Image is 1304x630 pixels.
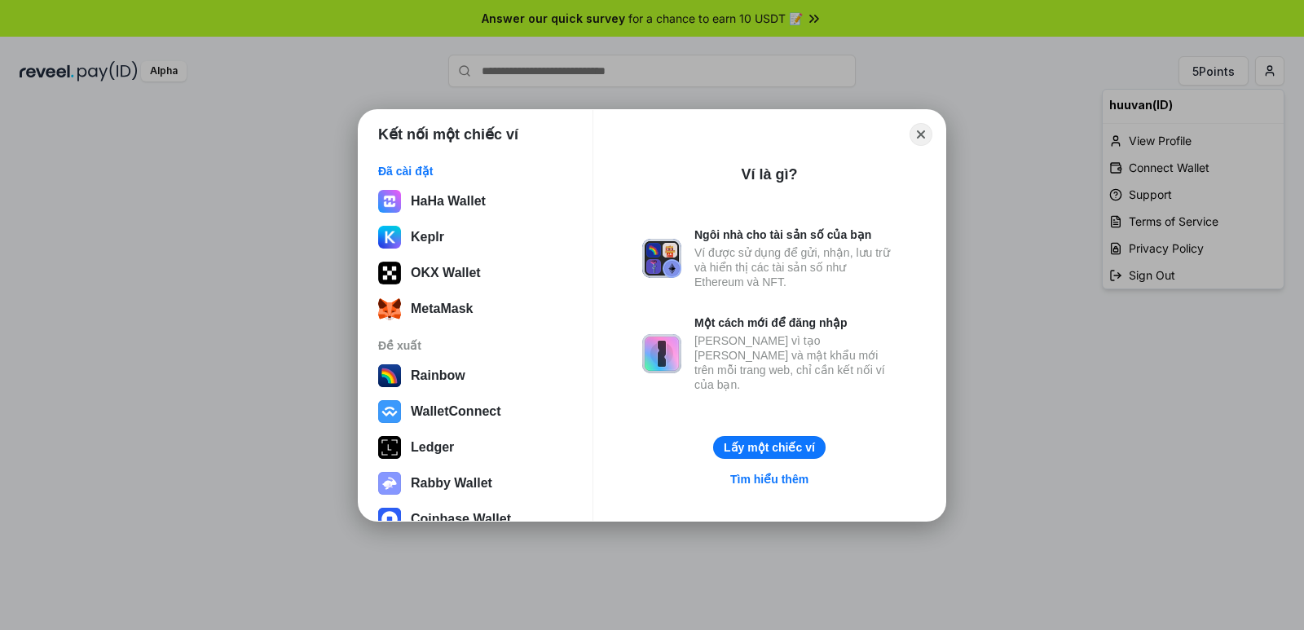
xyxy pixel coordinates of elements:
[373,467,578,500] button: Rabby Wallet
[378,436,401,459] img: svg+xml,%3Csvg%20xmlns%3D%22http%3A%2F%2Fwww.w3.org%2F2000%2Fsvg%22%20width%3D%2228%22%20height%3...
[720,469,818,490] a: Tìm hiểu thêm
[378,400,401,423] img: svg+xml,%3Csvg%20width%3D%2228%22%20height%3D%2228%22%20viewBox%3D%220%200%2028%2028%22%20fill%3D...
[411,194,486,209] div: HaHa Wallet
[373,185,578,218] button: HaHa Wallet
[373,257,578,289] button: OKX Wallet
[411,266,481,280] div: OKX Wallet
[910,123,932,146] button: Close
[378,338,573,353] div: Đề xuất
[724,440,815,455] div: Lấy một chiếc ví
[378,364,401,387] img: svg+xml,%3Csvg%20width%3D%22120%22%20height%3D%22120%22%20viewBox%3D%220%200%20120%20120%22%20fil...
[378,262,401,284] img: 5VZ71FV6L7PA3gg3tXrdQ+DgLhC+75Wq3no69P3MC0NFQpx2lL04Ql9gHK1bRDjsSBIvScBnDTk1WrlGIZBorIDEYJj+rhdgn...
[373,293,578,325] button: MetaMask
[373,431,578,464] button: Ledger
[411,476,492,491] div: Rabby Wallet
[373,221,578,253] button: Keplr
[378,164,573,178] div: Đã cài đặt
[373,395,578,428] button: WalletConnect
[378,190,401,213] img: czlE1qaAbsgAAACV0RVh0ZGF0ZTpjcmVhdGUAMjAyNC0wNS0wN1QwMzo0NTo1MSswMDowMJbjUeUAAAAldEVYdGRhdGU6bW9k...
[378,297,401,320] img: svg+xml;base64,PHN2ZyB3aWR0aD0iMzUiIGhlaWdodD0iMzQiIHZpZXdCb3g9IjAgMCAzNSAzNCIgZmlsbD0ibm9uZSIgeG...
[378,472,401,495] img: svg+xml,%3Csvg%20xmlns%3D%22http%3A%2F%2Fwww.w3.org%2F2000%2Fsvg%22%20fill%3D%22none%22%20viewBox...
[713,436,826,459] button: Lấy một chiếc ví
[411,302,473,316] div: MetaMask
[411,404,501,419] div: WalletConnect
[730,472,808,487] div: Tìm hiểu thêm
[694,333,896,392] div: [PERSON_NAME] vì tạo [PERSON_NAME] và mật khẩu mới trên mỗi trang web, chỉ cần kết nối ví của bạn.
[378,125,518,144] h1: Kết nối một chiếc ví
[378,508,401,531] img: svg+xml,%3Csvg%20width%3D%2228%22%20height%3D%2228%22%20viewBox%3D%220%200%2028%2028%22%20fill%3D...
[411,368,465,383] div: Rainbow
[694,227,896,242] div: Ngôi nhà cho tài sản số của bạn
[373,503,578,535] button: Coinbase Wallet
[642,239,681,278] img: svg+xml,%3Csvg%20xmlns%3D%22http%3A%2F%2Fwww.w3.org%2F2000%2Fsvg%22%20fill%3D%22none%22%20viewBox...
[741,165,797,184] div: Ví là gì?
[642,334,681,373] img: svg+xml,%3Csvg%20xmlns%3D%22http%3A%2F%2Fwww.w3.org%2F2000%2Fsvg%22%20fill%3D%22none%22%20viewBox...
[411,512,511,526] div: Coinbase Wallet
[378,226,401,249] img: ByMCUfJCc2WaAAAAAElFTkSuQmCC
[694,315,896,330] div: Một cách mới để đăng nhập
[411,230,444,245] div: Keplr
[373,359,578,392] button: Rainbow
[694,245,896,289] div: Ví được sử dụng để gửi, nhận, lưu trữ và hiển thị các tài sản số như Ethereum và NFT.
[411,440,454,455] div: Ledger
